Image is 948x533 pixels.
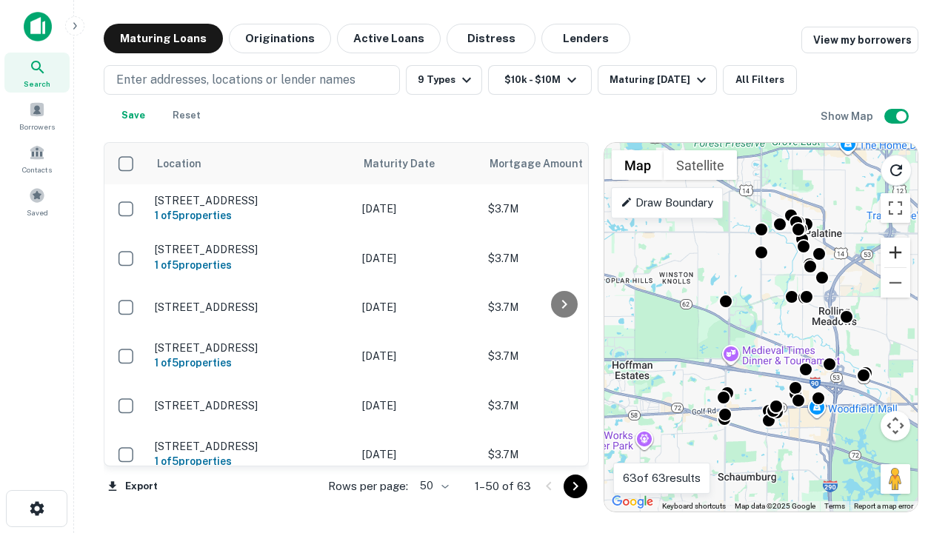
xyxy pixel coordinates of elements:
button: Zoom out [881,268,910,298]
h6: 1 of 5 properties [155,207,347,224]
span: Contacts [22,164,52,175]
button: Active Loans [337,24,441,53]
a: Terms (opens in new tab) [824,502,845,510]
p: [STREET_ADDRESS] [155,341,347,355]
a: Saved [4,181,70,221]
button: Keyboard shortcuts [662,501,726,512]
button: Maturing [DATE] [598,65,717,95]
a: Open this area in Google Maps (opens a new window) [608,492,657,512]
p: Draw Boundary [621,194,713,212]
p: $3.7M [488,299,636,315]
p: 1–50 of 63 [475,477,531,495]
h6: 1 of 5 properties [155,355,347,371]
th: Location [147,143,355,184]
h6: 1 of 5 properties [155,453,347,469]
button: Originations [229,24,331,53]
p: [DATE] [362,201,473,217]
p: [DATE] [362,398,473,414]
p: $3.7M [488,201,636,217]
button: $10k - $10M [488,65,592,95]
div: Maturing [DATE] [610,71,710,89]
button: Reload search area [881,155,912,186]
p: [DATE] [362,299,473,315]
p: $3.7M [488,250,636,266]
p: $3.7M [488,446,636,463]
div: 50 [414,475,451,497]
p: [STREET_ADDRESS] [155,301,347,314]
p: Rows per page: [328,477,408,495]
span: Maturity Date [364,155,454,172]
iframe: Chat Widget [874,367,948,438]
a: Search [4,53,70,93]
p: [DATE] [362,250,473,266]
a: Contacts [4,138,70,178]
p: [STREET_ADDRESS] [155,399,347,412]
button: Save your search to get updates of matches that match your search criteria. [110,101,157,130]
p: Enter addresses, locations or lender names [116,71,355,89]
span: Saved [27,207,48,218]
button: Toggle fullscreen view [881,193,910,223]
p: $3.7M [488,398,636,414]
span: Map data ©2025 Google [735,502,815,510]
button: Maturing Loans [104,24,223,53]
button: Show street map [612,150,664,180]
img: capitalize-icon.png [24,12,52,41]
p: [STREET_ADDRESS] [155,194,347,207]
button: Export [104,475,161,497]
p: [STREET_ADDRESS] [155,440,347,453]
button: 9 Types [406,65,482,95]
button: Zoom in [881,238,910,267]
a: View my borrowers [801,27,918,53]
h6: 1 of 5 properties [155,257,347,273]
button: All Filters [723,65,797,95]
p: $3.7M [488,348,636,364]
button: Enter addresses, locations or lender names [104,65,400,95]
p: [DATE] [362,348,473,364]
p: [STREET_ADDRESS] [155,243,347,256]
th: Maturity Date [355,143,481,184]
div: 0 0 [604,143,918,512]
button: Distress [447,24,535,53]
a: Borrowers [4,95,70,135]
img: Google [608,492,657,512]
button: Lenders [541,24,630,53]
p: 63 of 63 results [623,469,701,487]
a: Report a map error [854,502,913,510]
span: Search [24,78,50,90]
th: Mortgage Amount [481,143,644,184]
h6: Show Map [821,108,875,124]
span: Borrowers [19,121,55,133]
span: Mortgage Amount [490,155,602,172]
p: [DATE] [362,446,473,463]
button: Reset [163,101,210,130]
button: Show satellite imagery [664,150,737,180]
span: Location [156,155,201,172]
button: Go to next page [564,475,587,498]
button: Drag Pegman onto the map to open Street View [881,464,910,494]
